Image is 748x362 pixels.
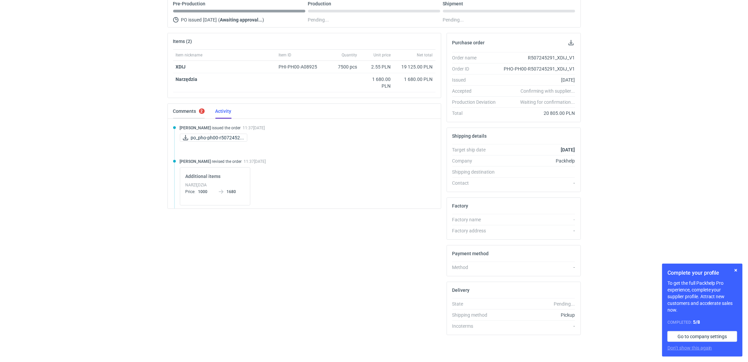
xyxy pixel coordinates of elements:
div: Issued [452,77,501,83]
div: Pickup [501,312,575,318]
div: 2 [201,109,203,114]
button: Download PO [567,39,575,47]
span: [PERSON_NAME] [180,126,212,130]
div: Completed: [667,319,737,326]
strong: [DATE] [561,147,575,152]
div: - [501,180,575,186]
strong: Narzędzia [176,77,198,82]
span: Unit price [374,52,391,58]
div: Order name [452,54,501,61]
a: Go to company settings [667,331,737,342]
div: Order ID [452,65,501,72]
div: Shipping destination [452,169,501,175]
div: Company [452,157,501,164]
div: R507245291_XDIJ_V1 [501,54,575,61]
p: Production [308,1,332,6]
p: Pre-Production [173,1,206,6]
span: Price [186,189,196,194]
div: PO issued [173,16,305,24]
span: Net total [417,52,433,58]
div: 7500 pcs [327,61,360,73]
span: 1000 [198,189,216,194]
h1: Complete your profile [667,269,737,277]
span: 1680 [227,189,244,194]
div: State [452,301,501,307]
div: Factory name [452,216,501,223]
div: Pending... [443,16,575,24]
div: Production Deviation [452,99,501,105]
div: 1 680.00 PLN [396,76,433,83]
span: [PERSON_NAME] [180,159,212,164]
h2: Items (2) [173,39,192,44]
div: PHI-PH00-A08925 [279,63,324,70]
div: 1 680.00 PLN [363,76,391,89]
div: 20 805.00 PLN [501,110,575,117]
span: issued the order [212,126,243,130]
h2: Shipping details [452,133,487,139]
div: Method [452,264,501,271]
h2: Factory [452,203,468,209]
div: Accepted [452,88,501,94]
span: 11:37[DATE] [243,126,265,130]
div: Incoterms [452,323,501,329]
div: Total [452,110,501,117]
div: 2.55 PLN [363,63,391,70]
span: Item ID [279,52,292,58]
span: revised the order [212,159,244,164]
div: - [501,216,575,223]
div: Packhelp [501,157,575,164]
div: - [501,323,575,329]
button: po_pho-ph00-r5072452... [180,134,247,142]
span: 11:37[DATE] [244,159,266,164]
div: Contact [452,180,501,186]
span: [DATE] [203,16,217,24]
a: Activity [215,104,232,119]
button: Skip for now [732,266,740,274]
strong: 5 / 8 [693,319,700,325]
span: ( [218,17,220,22]
p: Shipment [443,1,463,6]
li: NARZĘDZIA [186,182,245,188]
span: Item nickname [176,52,203,58]
span: ) [263,17,264,22]
button: Don’t show this again [667,345,712,351]
span: Quantity [342,52,357,58]
a: XDIJ [176,64,186,70]
div: 19 125.00 PLN [396,63,433,70]
div: PHO-PH00-R507245291_XDIJ_V1 [501,65,575,72]
div: Target ship date [452,146,501,153]
em: Confirming with supplier... [520,88,575,94]
h2: Payment method [452,251,489,256]
em: Waiting for confirmation... [520,99,575,105]
div: - [501,264,575,271]
span: Pending... [308,16,329,24]
h2: Delivery [452,287,470,293]
em: Pending... [554,301,575,307]
a: Comments2 [173,104,205,119]
h2: Purchase order [452,40,485,45]
span: po_pho-ph00-r5072452... [191,135,244,140]
div: Shipping method [452,312,501,318]
div: Factory address [452,227,501,234]
strong: Awaiting approval... [220,17,263,22]
li: Additional items [186,173,245,180]
p: To get the full Packhelp Pro experience, complete your supplier profile. Attract new customers an... [667,280,737,313]
div: - [501,227,575,234]
div: [DATE] [501,77,575,83]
